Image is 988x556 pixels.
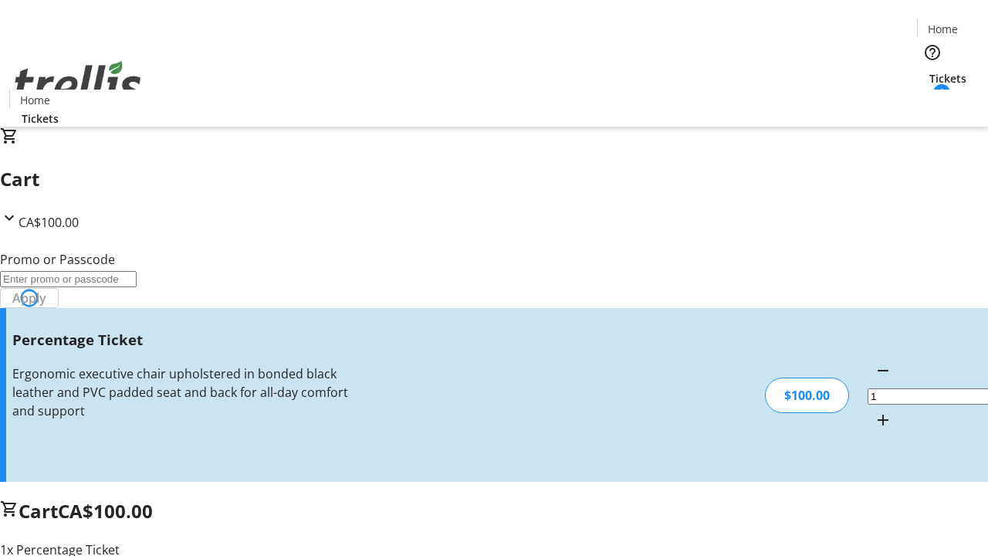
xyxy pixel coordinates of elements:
button: Increment by one [868,405,898,436]
span: Home [928,21,958,37]
span: Tickets [22,110,59,127]
span: Tickets [929,70,966,86]
div: $100.00 [765,378,849,413]
button: Cart [917,86,948,117]
span: CA$100.00 [19,214,79,231]
button: Help [917,37,948,68]
a: Home [10,92,59,108]
span: CA$100.00 [58,498,153,524]
button: Decrement by one [868,355,898,386]
div: Ergonomic executive chair upholstered in bonded black leather and PVC padded seat and back for al... [12,364,350,420]
span: Home [20,92,50,108]
h3: Percentage Ticket [12,329,350,351]
a: Home [918,21,967,37]
img: Orient E2E Organization jilktz4xHa's Logo [9,44,147,121]
a: Tickets [917,70,979,86]
a: Tickets [9,110,71,127]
